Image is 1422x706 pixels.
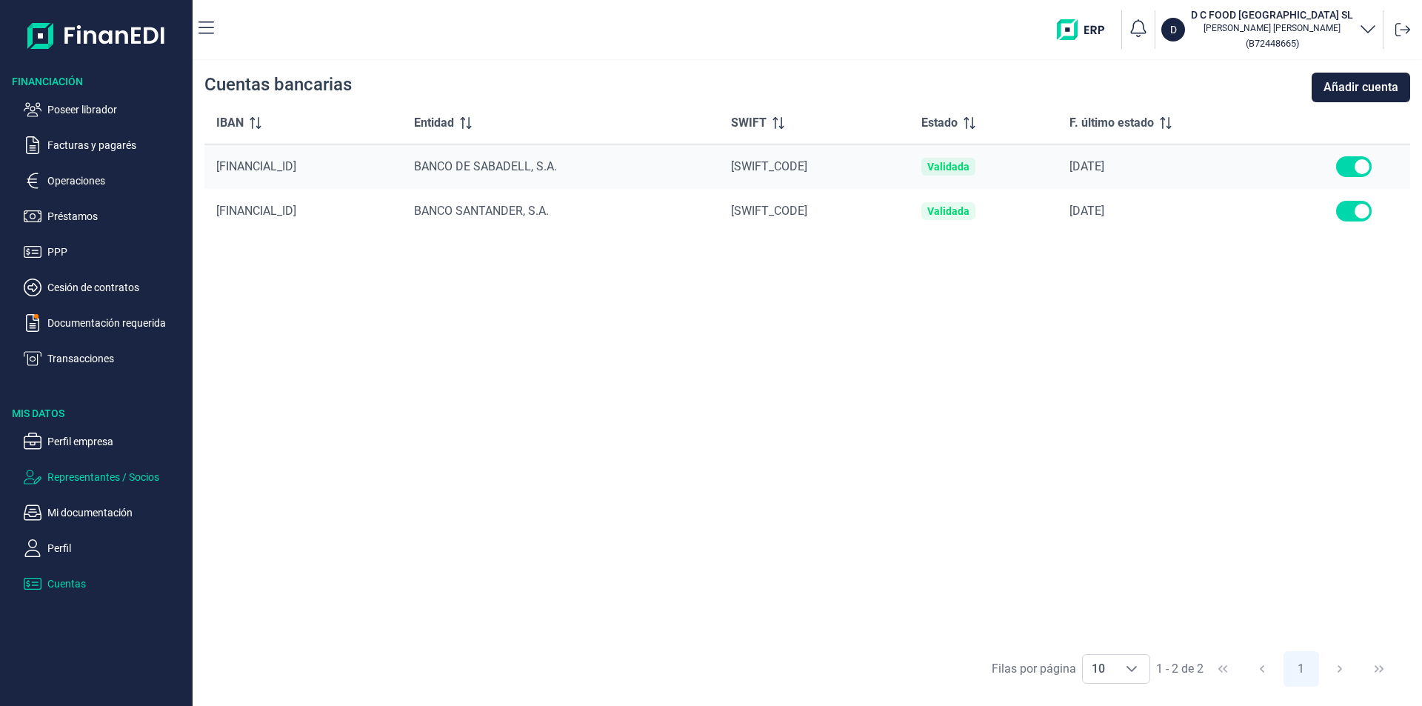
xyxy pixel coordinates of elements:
[992,660,1076,678] div: Filas por página
[216,204,296,218] span: [FINANCIAL_ID]
[24,172,187,190] button: Operaciones
[204,73,352,102] div: Cuentas bancarias
[24,575,187,593] button: Cuentas
[1244,651,1280,687] button: Previous Page
[47,350,187,367] p: Transacciones
[731,204,807,218] span: [SWIFT_CODE]
[47,243,187,261] p: PPP
[1083,655,1114,683] span: 10
[47,468,187,486] p: Representantes / Socios
[1322,651,1358,687] button: Next Page
[24,243,187,261] button: PPP
[1284,651,1319,687] button: Page 1
[1191,22,1353,34] p: [PERSON_NAME] [PERSON_NAME]
[927,205,969,217] div: Validada
[24,101,187,119] button: Poseer librador
[24,433,187,450] button: Perfil empresa
[1323,79,1398,96] span: Añadir cuenta
[24,539,187,557] button: Perfil
[731,114,767,132] span: SWIFT
[1069,204,1286,219] div: [DATE]
[1069,114,1154,132] span: F. último estado
[47,101,187,119] p: Poseer librador
[47,539,187,557] p: Perfil
[921,114,958,132] span: Estado
[1161,7,1377,52] button: DD C FOOD [GEOGRAPHIC_DATA] SL[PERSON_NAME] [PERSON_NAME](B72448665)
[47,575,187,593] p: Cuentas
[414,159,557,173] span: BANCO DE SABADELL, S.A.
[927,161,969,173] div: Validada
[27,12,166,59] img: Logo de aplicación
[47,314,187,332] p: Documentación requerida
[24,314,187,332] button: Documentación requerida
[1156,663,1204,675] span: 1 - 2 de 2
[1057,19,1115,40] img: erp
[1205,651,1241,687] button: First Page
[47,504,187,522] p: Mi documentación
[1246,38,1299,49] small: Copiar cif
[731,159,807,173] span: [SWIFT_CODE]
[24,504,187,522] button: Mi documentación
[47,136,187,154] p: Facturas y pagarés
[1361,651,1397,687] button: Last Page
[414,204,549,218] span: BANCO SANTANDER, S.A.
[47,172,187,190] p: Operaciones
[47,207,187,225] p: Préstamos
[24,207,187,225] button: Préstamos
[1170,22,1177,37] p: D
[47,279,187,296] p: Cesión de contratos
[24,279,187,296] button: Cesión de contratos
[1312,73,1410,102] button: Añadir cuenta
[24,468,187,486] button: Representantes / Socios
[24,350,187,367] button: Transacciones
[216,159,296,173] span: [FINANCIAL_ID]
[47,433,187,450] p: Perfil empresa
[216,114,244,132] span: IBAN
[1069,159,1286,174] div: [DATE]
[1114,655,1149,683] div: Choose
[414,114,454,132] span: Entidad
[24,136,187,154] button: Facturas y pagarés
[1191,7,1353,22] h3: D C FOOD [GEOGRAPHIC_DATA] SL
